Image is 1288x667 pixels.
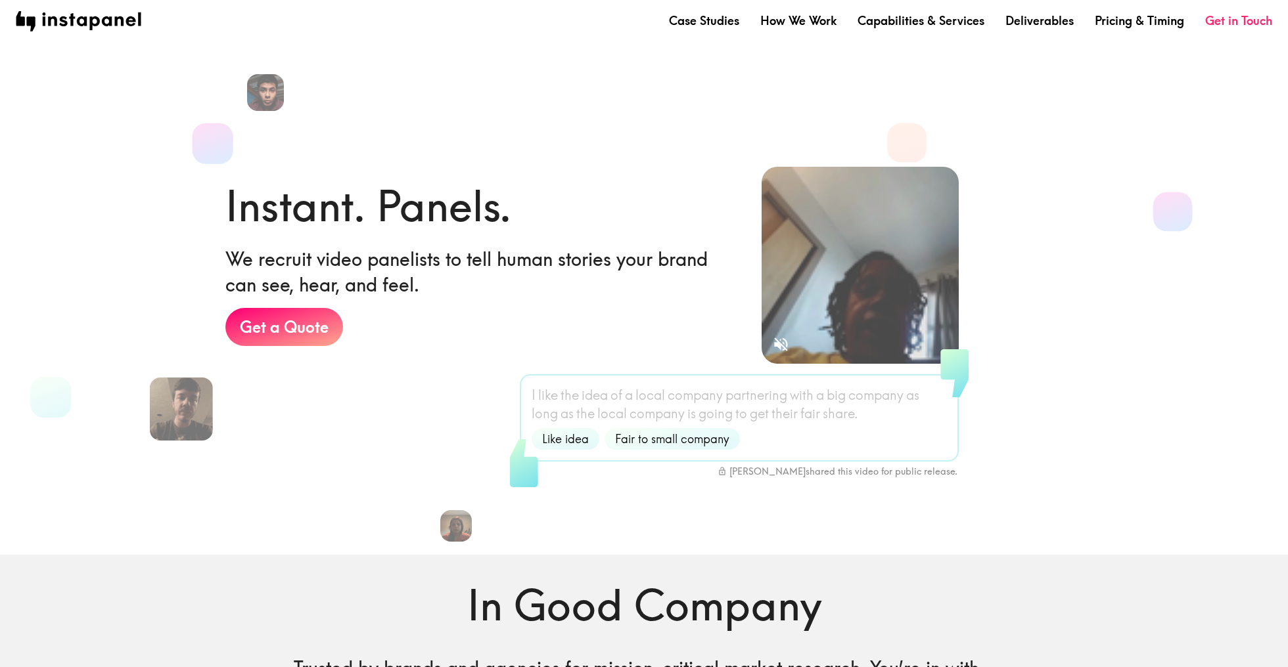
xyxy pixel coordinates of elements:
a: Case Studies [669,12,739,29]
span: idea [582,386,608,404]
span: long [532,404,558,423]
span: local [635,386,665,404]
a: Pricing & Timing [1095,12,1184,29]
span: company [668,386,723,404]
a: Capabilities & Services [858,12,984,29]
button: Sound is off [767,330,795,358]
span: share. [823,404,858,423]
span: big [827,386,846,404]
span: get [750,404,769,423]
h1: In Good Company [265,576,1023,635]
span: Like idea [534,431,597,447]
span: Fair to small company [607,431,737,447]
img: instapanel [16,11,141,32]
img: Trish [440,510,472,542]
h1: Instant. Panels. [225,177,511,236]
span: as [906,386,919,404]
img: Spencer [149,377,212,441]
span: the [576,404,595,423]
span: company [630,404,685,423]
span: the [561,386,579,404]
span: of [610,386,622,404]
span: as [561,404,574,423]
span: to [735,404,747,423]
h6: We recruit video panelists to tell human stories your brand can see, hear, and feel. [225,246,741,297]
a: Deliverables [1005,12,1074,29]
span: I [532,386,536,404]
img: Alfredo [247,74,284,111]
span: fair [800,404,820,423]
span: going [699,404,733,423]
span: company [848,386,904,404]
span: like [538,386,558,404]
a: Get a Quote [225,308,343,346]
span: a [625,386,633,404]
span: local [597,404,627,423]
a: How We Work [760,12,837,29]
span: with [790,386,814,404]
div: [PERSON_NAME] shared this video for public release. [718,465,957,477]
span: partnering [725,386,787,404]
span: their [771,404,798,423]
a: Get in Touch [1205,12,1272,29]
span: a [816,386,824,404]
span: is [687,404,696,423]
